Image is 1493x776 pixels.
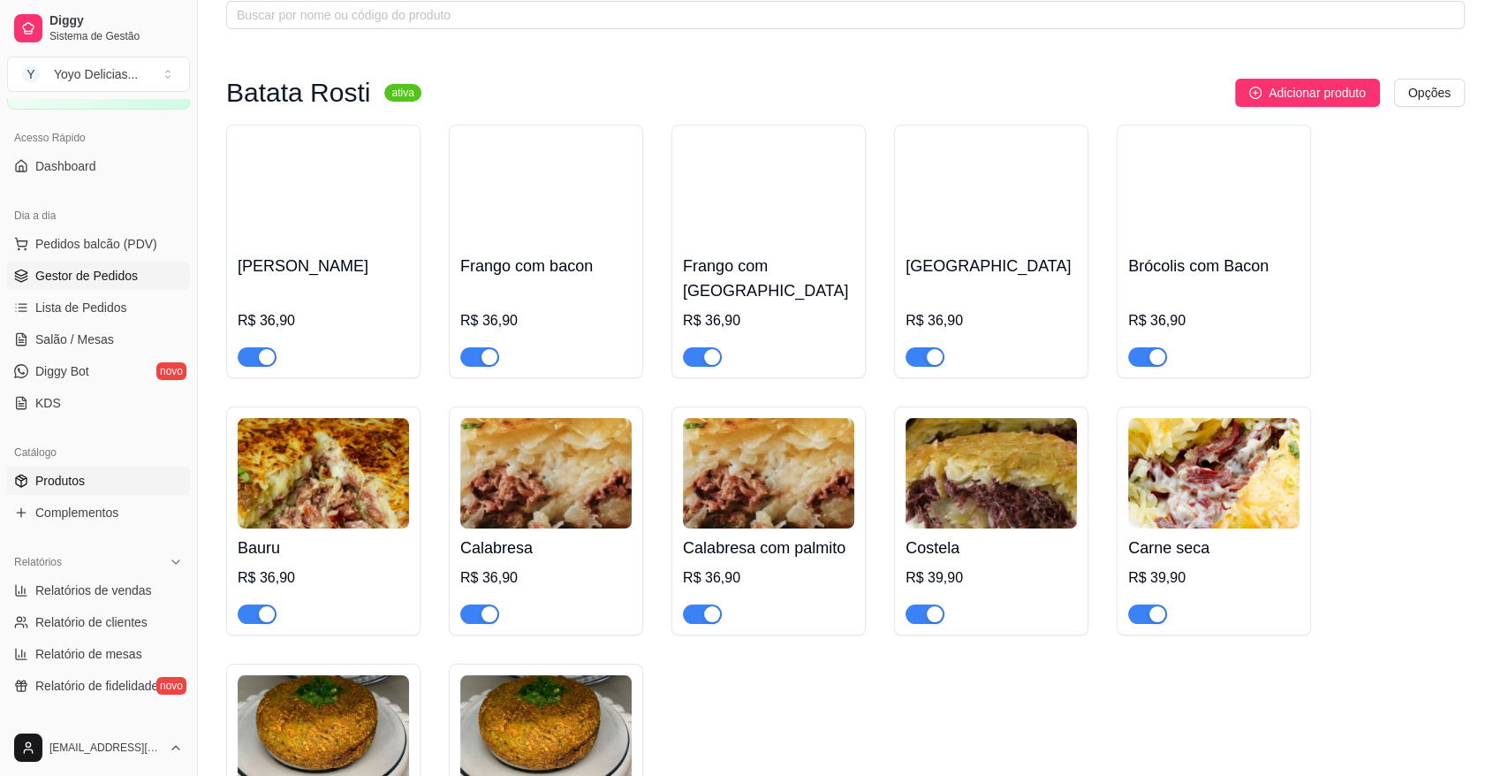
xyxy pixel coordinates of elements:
[7,438,190,467] div: Catálogo
[1394,79,1465,107] button: Opções
[906,310,1077,331] div: R$ 36,90
[906,136,1077,247] img: product-image
[22,65,40,83] span: Y
[35,235,157,253] span: Pedidos balcão (PDV)
[460,418,632,529] img: product-image
[7,640,190,668] a: Relatório de mesas
[49,13,183,29] span: Diggy
[238,567,409,589] div: R$ 36,90
[238,254,409,278] h4: [PERSON_NAME]
[906,418,1077,529] img: product-image
[683,536,854,560] h4: Calabresa com palmito
[384,84,421,102] sup: ativa
[226,82,370,103] h3: Batata Rosti
[460,254,632,278] h4: Frango com bacon
[460,310,632,331] div: R$ 36,90
[7,230,190,258] button: Pedidos balcão (PDV)
[35,331,114,348] span: Salão / Mesas
[35,582,152,599] span: Relatórios de vendas
[7,325,190,354] a: Salão / Mesas
[35,299,127,316] span: Lista de Pedidos
[7,202,190,230] div: Dia a dia
[683,567,854,589] div: R$ 36,90
[7,608,190,636] a: Relatório de clientes
[237,5,1440,25] input: Buscar por nome ou código do produto
[1269,83,1366,103] span: Adicionar produto
[7,467,190,495] a: Produtos
[7,576,190,605] a: Relatórios de vendas
[7,124,190,152] div: Acesso Rápido
[7,262,190,290] a: Gestor de Pedidos
[1235,79,1380,107] button: Adicionar produto
[35,645,142,663] span: Relatório de mesas
[49,29,183,43] span: Sistema de Gestão
[7,57,190,92] button: Select a team
[35,267,138,285] span: Gestor de Pedidos
[14,555,62,569] span: Relatórios
[35,157,96,175] span: Dashboard
[7,672,190,700] a: Relatório de fidelidadenovo
[35,472,85,490] span: Produtos
[54,65,138,83] div: Yoyo Delicias ...
[49,741,162,755] span: [EMAIL_ADDRESS][DOMAIN_NAME]
[683,418,854,529] img: product-image
[906,567,1077,589] div: R$ 39,90
[238,310,409,331] div: R$ 36,90
[1128,136,1300,247] img: product-image
[35,613,148,631] span: Relatório de clientes
[35,504,118,521] span: Complementos
[7,727,190,769] button: [EMAIL_ADDRESS][DOMAIN_NAME]
[238,536,409,560] h4: Bauru
[1128,310,1300,331] div: R$ 36,90
[1128,254,1300,278] h4: Brócolis com Bacon
[35,394,61,412] span: KDS
[7,293,190,322] a: Lista de Pedidos
[1128,418,1300,529] img: product-image
[238,136,409,247] img: product-image
[7,498,190,527] a: Complementos
[7,357,190,385] a: Diggy Botnovo
[7,7,190,49] a: DiggySistema de Gestão
[35,677,158,695] span: Relatório de fidelidade
[460,567,632,589] div: R$ 36,90
[1408,83,1451,103] span: Opções
[906,536,1077,560] h4: Costela
[7,389,190,417] a: KDS
[683,136,854,247] img: product-image
[238,418,409,529] img: product-image
[7,152,190,180] a: Dashboard
[1128,536,1300,560] h4: Carne seca
[35,362,89,380] span: Diggy Bot
[1128,567,1300,589] div: R$ 39,90
[1249,87,1262,99] span: plus-circle
[906,254,1077,278] h4: [GEOGRAPHIC_DATA]
[460,536,632,560] h4: Calabresa
[460,136,632,247] img: product-image
[683,310,854,331] div: R$ 36,90
[683,254,854,303] h4: Frango com [GEOGRAPHIC_DATA]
